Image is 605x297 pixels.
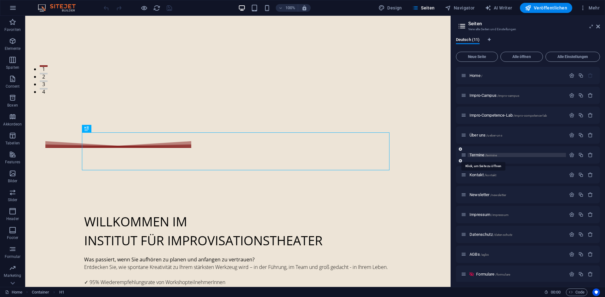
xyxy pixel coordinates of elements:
span: Mehr [580,5,600,11]
span: Veröffentlichen [525,5,567,11]
p: Formular [5,254,21,259]
div: Entfernen [588,271,593,277]
span: Klick, um Seite zu öffnen [470,73,482,78]
div: Duplizieren [578,192,584,197]
div: Duplizieren [578,271,584,277]
span: /agbs [481,253,489,256]
p: Features [5,160,20,165]
div: Duplizieren [578,113,584,118]
span: Termine [470,153,497,157]
div: Newsletter/newsletter [468,193,566,197]
button: Seiten [410,3,437,13]
div: Entfernen [588,113,593,118]
div: Duplizieren [578,73,584,78]
span: Klick, um Seite zu öffnen [470,212,509,217]
span: /impressum [491,213,508,217]
span: Navigator [445,5,475,11]
button: Code [566,288,587,296]
button: Design [376,3,405,13]
div: Entfernen [588,192,593,197]
h3: Verwalte Seiten und Einstellungen [468,26,587,32]
p: Akkordeon [3,122,22,127]
h2: Seiten [468,21,600,26]
span: Klick, um Seite zu öffnen [470,133,502,137]
div: Impro-Campus/impro-campus [468,93,566,97]
div: Entfernen [588,93,593,98]
div: Sprachen-Tabs [456,37,600,49]
span: AI Writer [485,5,512,11]
span: Klick, um Seite zu öffnen [470,93,519,98]
span: /newsletter [490,193,506,197]
div: Einstellungen [569,152,574,158]
div: Duplizieren [578,132,584,138]
button: Neue Seite [456,52,498,62]
span: Klick zum Auswählen. Doppelklick zum Bearbeiten [59,288,64,296]
div: Duplizieren [578,252,584,257]
span: Klick, um Seite zu öffnen [470,252,489,257]
div: Design (Strg+Alt+Y) [376,3,405,13]
div: Einstellungen [569,132,574,138]
p: Bilder [8,178,18,183]
span: Design [378,5,402,11]
div: Einstellungen [569,232,574,237]
span: Seiten [412,5,435,11]
div: Duplizieren [578,212,584,217]
span: Klick, um Seite zu öffnen [470,113,547,118]
div: Entfernen [588,232,593,237]
div: Duplizieren [578,172,584,178]
div: Einstellungen [569,73,574,78]
button: Mehr [577,3,602,13]
span: Deutsch (11) [456,36,480,45]
span: Klick, um Seite zu öffnen [470,232,512,237]
div: Einstellungen [569,192,574,197]
div: Einstellungen [569,113,574,118]
div: Duplizieren [578,232,584,237]
i: Bei Größenänderung Zoomstufe automatisch an das gewählte Gerät anpassen. [302,5,307,11]
span: Alle öffnen [503,55,540,59]
div: Entfernen [588,132,593,138]
p: Content [6,84,20,89]
span: Code [569,288,585,296]
div: Entfernen [588,152,593,158]
div: Einstellungen [569,172,574,178]
button: 100% [276,4,298,12]
div: Kontakt/kontakt [468,173,566,177]
span: / [481,74,482,78]
div: AGBs/agbs [468,252,566,256]
span: Klick, um Seite zu öffnen [476,272,510,277]
div: Entfernen [588,252,593,257]
span: /impro-campus [497,94,520,97]
p: Boxen [7,103,18,108]
div: Einstellungen [569,212,574,217]
span: Alle Einstellungen [548,55,597,59]
div: Die Startseite kann nicht gelöscht werden [588,73,593,78]
div: Einstellungen [569,93,574,98]
div: Über uns/ueber-uns [468,133,566,137]
h6: 100% [285,4,295,12]
p: Footer [7,235,18,240]
div: Entfernen [588,172,593,178]
button: Alle öffnen [500,52,543,62]
span: /formulare [495,273,510,276]
p: Tabellen [5,141,20,146]
span: /datenschutz [493,233,513,236]
div: Einstellungen [569,252,574,257]
span: Klick, um Seite zu öffnen [470,172,496,177]
span: 00 00 [551,288,561,296]
div: Entfernen [588,212,593,217]
button: Alle Einstellungen [545,52,600,62]
button: AI Writer [482,3,515,13]
div: Termine/termine [468,153,566,157]
span: Klick, um Seite zu öffnen [470,192,506,197]
div: Duplizieren [578,152,584,158]
h6: Session-Zeit [544,288,561,296]
span: Neue Seite [459,55,495,59]
button: Klicke hier, um den Vorschau-Modus zu verlassen [140,4,148,12]
div: Impressum/impressum [468,213,566,217]
button: Veröffentlichen [520,3,572,13]
p: Header [6,216,19,221]
button: Usercentrics [592,288,600,296]
span: /kontakt [484,173,496,177]
div: Duplizieren [578,93,584,98]
img: Editor Logo [36,4,84,12]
